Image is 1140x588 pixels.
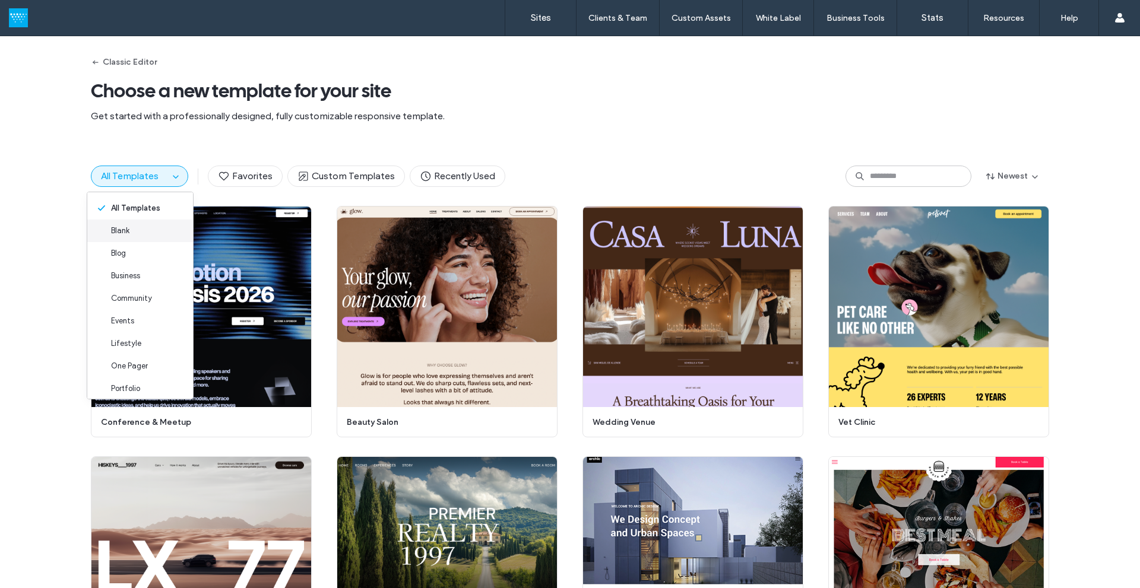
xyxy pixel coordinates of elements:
span: vet clinic [838,417,1032,428]
span: One Pager [111,360,148,372]
label: Custom Assets [672,13,731,23]
span: Recently Used [420,170,495,183]
span: Favorites [218,170,273,183]
span: Blank [111,225,129,237]
span: All Templates [111,202,160,214]
span: Help [27,8,51,19]
span: wedding venue [593,417,786,428]
button: All Templates [91,166,169,186]
label: Stats [921,12,943,23]
label: Clients & Team [588,13,647,23]
span: Blog [111,247,126,259]
span: Portfolio [111,383,140,395]
label: Resources [983,13,1024,23]
span: Events [111,315,134,327]
label: White Label [756,13,801,23]
button: Favorites [208,166,283,187]
span: Custom Templates [297,170,395,183]
span: Choose a new template for your site [91,79,1049,103]
label: Help [1060,13,1078,23]
span: conference & meetup [101,417,294,428]
span: Get started with a professionally designed, fully customizable responsive template. [91,110,1049,123]
label: Sites [531,12,551,23]
span: Community [111,293,152,304]
button: Recently Used [410,166,505,187]
label: Business Tools [826,13,885,23]
button: Custom Templates [287,166,405,187]
button: Newest [976,167,1049,186]
span: All Templates [101,170,159,182]
span: beauty salon [347,417,540,428]
span: Business [111,270,140,282]
span: Lifestyle [111,338,141,349]
button: Classic Editor [91,53,157,72]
